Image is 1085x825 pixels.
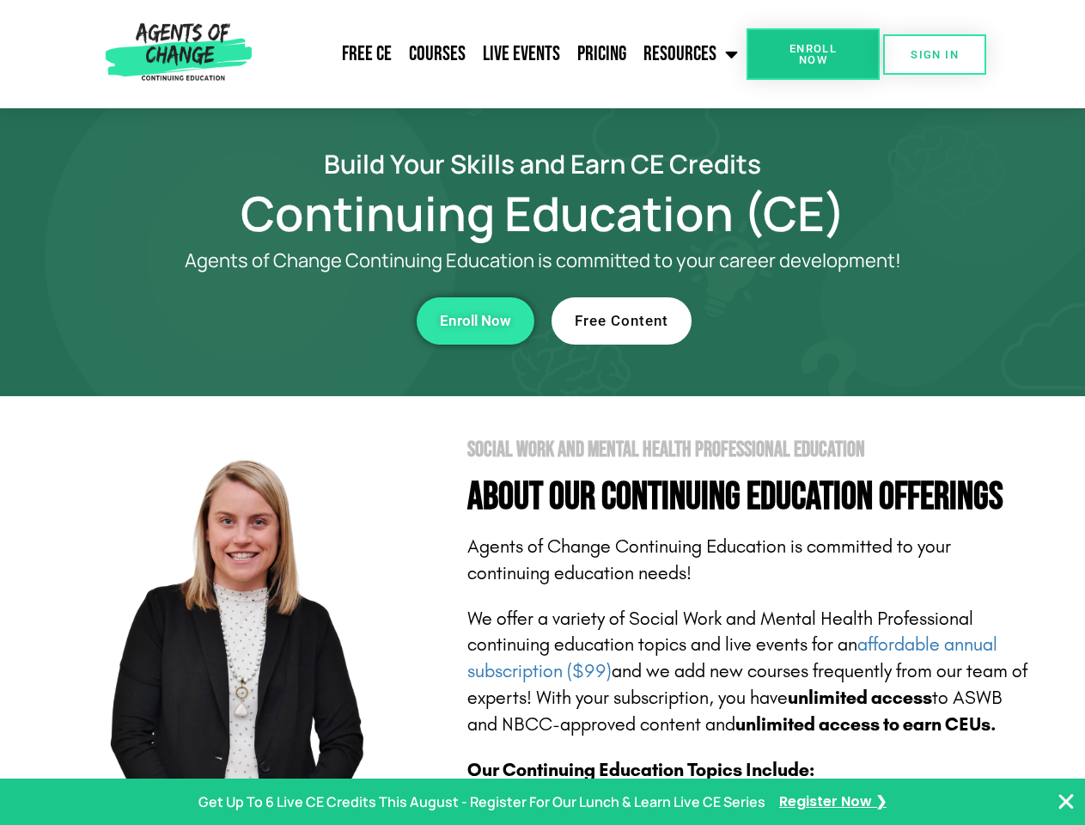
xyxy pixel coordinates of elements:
[911,49,959,60] span: SIGN IN
[747,28,880,80] a: Enroll Now
[779,790,887,815] a: Register Now ❯
[735,713,997,736] b: unlimited access to earn CEUs.
[883,34,986,75] a: SIGN IN
[569,33,635,76] a: Pricing
[53,151,1033,176] h2: Build Your Skills and Earn CE Credits
[122,250,964,272] p: Agents of Change Continuing Education is committed to your career development!
[467,535,951,584] span: Agents of Change Continuing Education is committed to your continuing education needs!
[467,439,1033,461] h2: Social Work and Mental Health Professional Education
[788,687,932,709] b: unlimited access
[467,606,1033,738] p: We offer a variety of Social Work and Mental Health Professional continuing education topics and ...
[635,33,747,76] a: Resources
[400,33,474,76] a: Courses
[474,33,569,76] a: Live Events
[259,33,747,76] nav: Menu
[198,790,765,815] p: Get Up To 6 Live CE Credits This August - Register For Our Lunch & Learn Live CE Series
[575,314,668,328] span: Free Content
[53,193,1033,233] h1: Continuing Education (CE)
[467,478,1033,516] h4: About Our Continuing Education Offerings
[440,314,511,328] span: Enroll Now
[417,297,534,345] a: Enroll Now
[774,43,852,65] span: Enroll Now
[467,759,814,781] b: Our Continuing Education Topics Include:
[333,33,400,76] a: Free CE
[552,297,692,345] a: Free Content
[1056,791,1076,812] button: Close Banner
